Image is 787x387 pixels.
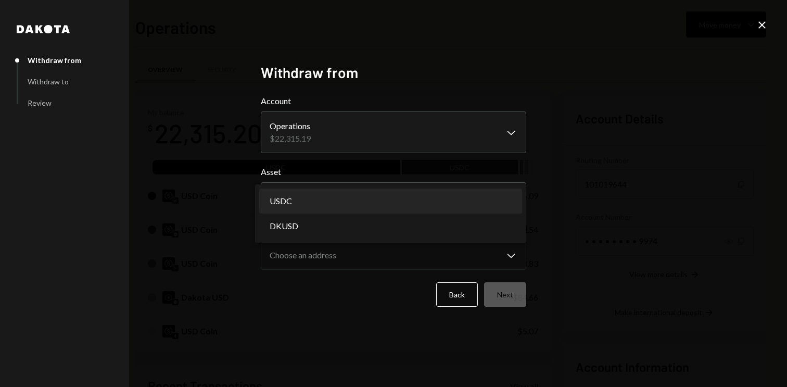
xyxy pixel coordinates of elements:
button: Account [261,111,526,153]
span: USDC [270,195,292,207]
button: Source Address [261,241,526,270]
div: Review [28,98,52,107]
h2: Withdraw from [261,63,526,83]
label: Account [261,95,526,107]
button: Asset [261,182,526,211]
div: Withdraw to [28,77,69,86]
span: DKUSD [270,220,298,232]
button: Back [436,282,478,307]
div: Withdraw from [28,56,81,65]
label: Asset [261,166,526,178]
